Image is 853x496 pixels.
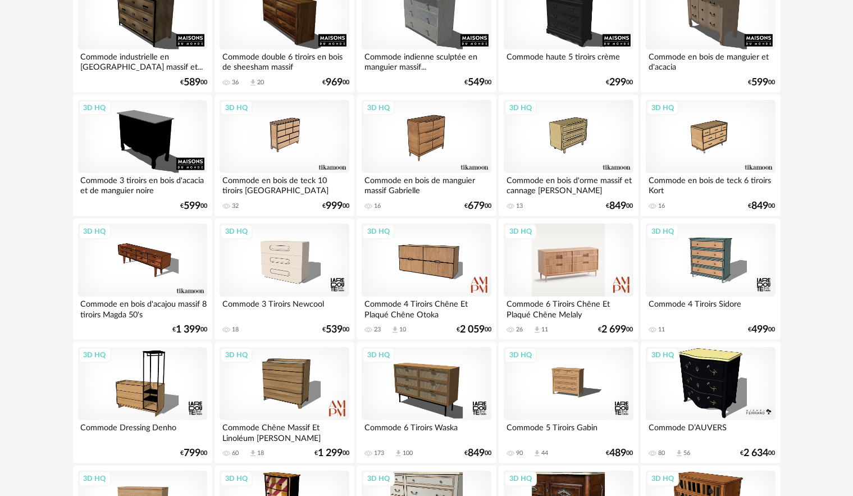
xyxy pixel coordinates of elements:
span: 799 [184,449,200,457]
a: 3D HQ Commode en bois de teck 6 tiroirs Kort 16 €84900 [641,95,780,216]
span: Download icon [394,449,403,458]
div: 18 [257,449,264,457]
a: 3D HQ Commode 5 Tiroirs Gabin 90 Download icon 44 €48900 [499,342,638,463]
span: 679 [468,202,485,210]
a: 3D HQ Commode D’AUVERS 80 Download icon 56 €2 63400 [641,342,780,463]
span: Download icon [249,449,257,458]
div: 3D HQ [504,471,537,486]
div: Commode Chêne Massif Et Linoléum [PERSON_NAME] [220,420,349,443]
div: 3D HQ [220,101,253,115]
div: € 00 [599,326,633,334]
div: 3D HQ [646,348,679,362]
div: 16 [658,202,665,210]
span: 849 [468,449,485,457]
a: 3D HQ Commode en bois d'acajou massif 8 tiroirs Magda 50's €1 39900 [73,219,212,340]
div: Commode en bois de manguier et d'acacia [646,49,775,72]
div: 3D HQ [220,348,253,362]
div: € 00 [464,449,491,457]
div: € 00 [606,79,633,87]
div: 56 [683,449,690,457]
span: 2 059 [460,326,485,334]
div: 3D HQ [504,348,537,362]
div: 3D HQ [362,348,395,362]
span: 589 [184,79,200,87]
div: 3D HQ [646,224,679,239]
div: 3D HQ [504,101,537,115]
div: € 00 [322,326,349,334]
div: € 00 [322,79,349,87]
div: Commode 3 Tiroirs Newcool [220,297,349,319]
div: 100 [403,449,413,457]
div: € 00 [606,202,633,210]
div: 36 [232,79,239,87]
span: 2 634 [744,449,769,457]
div: 20 [257,79,264,87]
div: 90 [516,449,523,457]
span: 849 [610,202,627,210]
span: 599 [184,202,200,210]
div: Commode en bois de manguier massif Gabrielle [362,173,491,195]
a: 3D HQ Commode 4 Tiroirs Sidore 11 €49900 [641,219,780,340]
div: € 00 [180,449,207,457]
span: 489 [610,449,627,457]
span: 539 [326,326,343,334]
div: 3D HQ [646,101,679,115]
a: 3D HQ Commode en bois d'orme massif et cannage [PERSON_NAME] 13 €84900 [499,95,638,216]
div: 3D HQ [362,101,395,115]
div: 3D HQ [646,471,679,486]
div: Commode en bois de teck 6 tiroirs Kort [646,173,775,195]
a: 3D HQ Commode Chêne Massif Et Linoléum [PERSON_NAME] 60 Download icon 18 €1 29900 [215,342,354,463]
span: 549 [468,79,485,87]
div: 11 [658,326,665,334]
div: Commode 4 Tiroirs Sidore [646,297,775,319]
span: 2 699 [602,326,627,334]
span: Download icon [533,326,541,334]
div: Commode Dressing Denho [78,420,207,443]
div: Commode industrielle en [GEOGRAPHIC_DATA] massif et... [78,49,207,72]
span: Download icon [675,449,683,458]
span: 499 [752,326,769,334]
div: Commode D’AUVERS [646,420,775,443]
div: € 00 [606,449,633,457]
span: 849 [752,202,769,210]
a: 3D HQ Commode Dressing Denho €79900 [73,342,212,463]
div: 44 [541,449,548,457]
a: 3D HQ Commode en bois de manguier massif Gabrielle 16 €67900 [357,95,496,216]
span: 999 [326,202,343,210]
div: € 00 [180,202,207,210]
div: 3D HQ [504,224,537,239]
div: € 00 [749,202,776,210]
div: 3D HQ [79,224,111,239]
div: 3D HQ [79,348,111,362]
div: Commode en bois d'acajou massif 8 tiroirs Magda 50's [78,297,207,319]
div: Commode haute 5 tiroirs crème [504,49,633,72]
div: 16 [374,202,381,210]
a: 3D HQ Commode 4 Tiroirs Chêne Et Plaqué Chêne Otoka 23 Download icon 10 €2 05900 [357,219,496,340]
span: 1 299 [318,449,343,457]
div: 3D HQ [79,101,111,115]
div: 173 [374,449,384,457]
div: Commode double 6 tiroirs en bois de sheesham massif [220,49,349,72]
span: 969 [326,79,343,87]
span: 299 [610,79,627,87]
span: 599 [752,79,769,87]
div: Commode 6 Tiroirs Waska [362,420,491,443]
div: 80 [658,449,665,457]
div: Commode 4 Tiroirs Chêne Et Plaqué Chêne Otoka [362,297,491,319]
div: Commode en bois d'orme massif et cannage [PERSON_NAME] [504,173,633,195]
span: 1 399 [176,326,200,334]
div: 26 [516,326,523,334]
div: Commode en bois de teck 10 tiroirs [GEOGRAPHIC_DATA] [220,173,349,195]
div: 11 [541,326,548,334]
div: Commode 3 tiroirs en bois d'acacia et de manguier noire [78,173,207,195]
div: 10 [399,326,406,334]
div: 18 [232,326,239,334]
div: € 00 [457,326,491,334]
span: Download icon [533,449,541,458]
div: Commode 5 Tiroirs Gabin [504,420,633,443]
div: € 00 [749,79,776,87]
div: 3D HQ [79,471,111,486]
a: 3D HQ Commode 3 Tiroirs Newcool 18 €53900 [215,219,354,340]
div: Commode indienne sculptée en manguier massif... [362,49,491,72]
div: 3D HQ [362,224,395,239]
